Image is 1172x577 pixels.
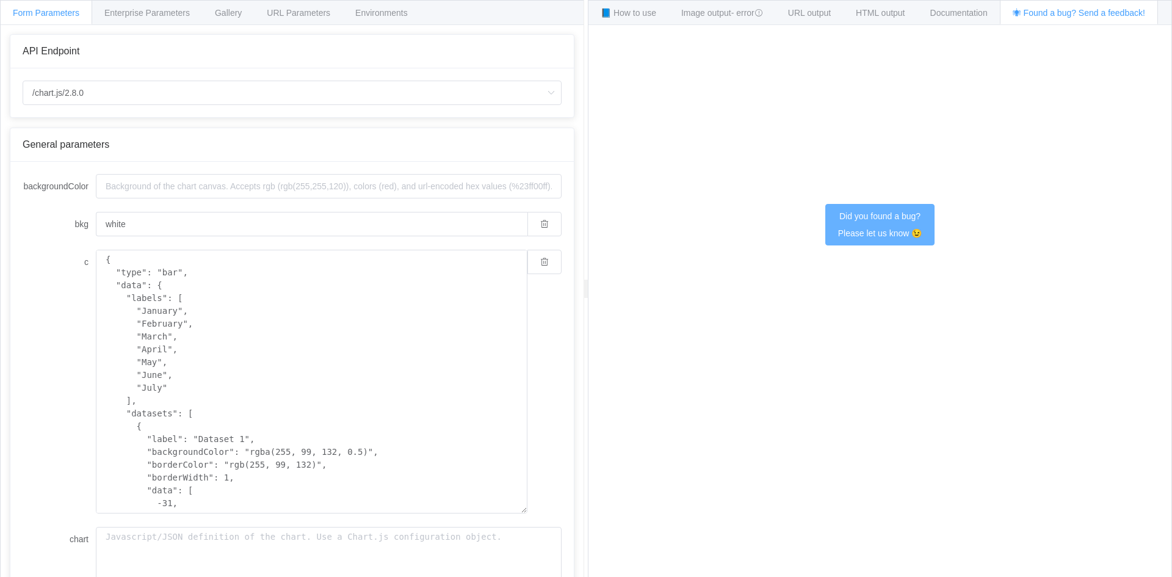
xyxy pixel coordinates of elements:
span: URL Parameters [267,8,330,18]
span: Enterprise Parameters [104,8,190,18]
input: Background of the chart canvas. Accepts rgb (rgb(255,255,120)), colors (red), and url-encoded hex... [96,212,527,236]
span: Did you found a bug? Please let us know 😉 [838,211,922,238]
input: Select [23,81,562,105]
span: 🕷 Found a bug? Send a feedback! [1013,8,1145,18]
span: API Endpoint [23,46,79,56]
span: Image output [681,8,763,18]
label: backgroundColor [23,174,96,198]
input: Background of the chart canvas. Accepts rgb (rgb(255,255,120)), colors (red), and url-encoded hex... [96,174,562,198]
span: HTML output [856,8,905,18]
span: - error [731,8,763,18]
label: c [23,250,96,274]
span: 📘 How to use [601,8,656,18]
span: General parameters [23,139,109,150]
span: Documentation [930,8,988,18]
span: URL output [788,8,831,18]
label: bkg [23,212,96,236]
span: Gallery [215,8,242,18]
span: Environments [355,8,408,18]
span: Form Parameters [13,8,79,18]
label: chart [23,527,96,551]
button: Did you found a bug?Please let us know 😉 [825,204,935,245]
